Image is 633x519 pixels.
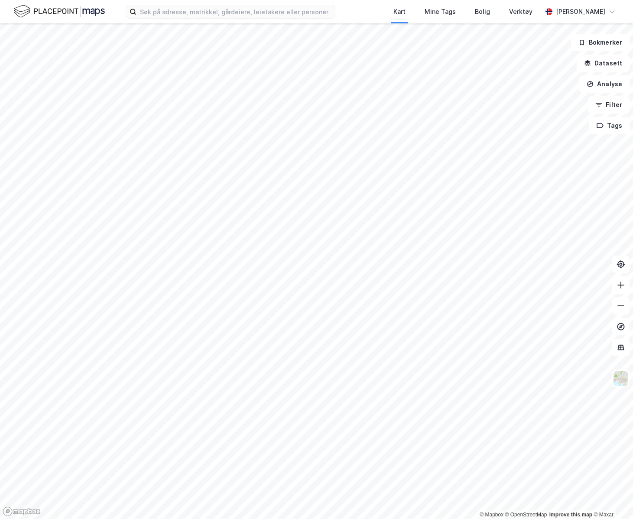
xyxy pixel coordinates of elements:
[613,370,629,387] img: Z
[393,6,406,17] div: Kart
[425,6,456,17] div: Mine Tags
[509,6,532,17] div: Verktøy
[579,75,630,93] button: Analyse
[475,6,490,17] div: Bolig
[549,512,592,518] a: Improve this map
[3,506,41,516] a: Mapbox homepage
[571,34,630,51] button: Bokmerker
[505,512,547,518] a: OpenStreetMap
[14,4,105,19] img: logo.f888ab2527a4732fd821a326f86c7f29.svg
[588,96,630,114] button: Filter
[136,5,335,18] input: Søk på adresse, matrikkel, gårdeiere, leietakere eller personer
[556,6,605,17] div: [PERSON_NAME]
[577,55,630,72] button: Datasett
[590,477,633,519] iframe: Chat Widget
[589,117,630,134] button: Tags
[480,512,503,518] a: Mapbox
